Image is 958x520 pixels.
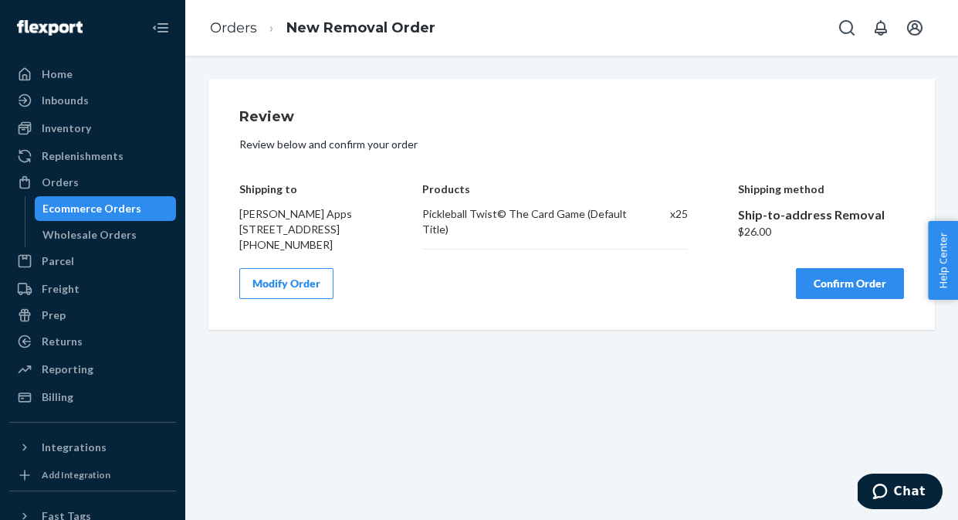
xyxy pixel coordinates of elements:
div: Parcel [42,253,74,269]
a: Orders [210,19,257,36]
a: Reporting [9,357,176,382]
button: Close Navigation [145,12,176,43]
div: Orders [42,175,79,190]
a: Returns [9,329,176,354]
a: Ecommerce Orders [35,196,177,221]
span: [PERSON_NAME] Apps [STREET_ADDRESS] [239,207,352,236]
div: Billing [42,389,73,405]
button: Integrations [9,435,176,460]
div: Wholesale Orders [42,227,137,243]
div: Inventory [42,121,91,136]
ol: breadcrumbs [198,5,448,51]
p: Review below and confirm your order [239,137,904,152]
button: Open notifications [865,12,896,43]
a: Orders [9,170,176,195]
div: $26.00 [738,224,904,240]
img: Flexport logo [17,20,83,36]
a: New Removal Order [286,19,435,36]
button: Open Search Box [831,12,862,43]
a: Replenishments [9,144,176,168]
button: Confirm Order [796,268,904,299]
h4: Shipping to [239,183,372,195]
a: Parcel [9,249,176,274]
a: Home [9,62,176,87]
a: Add Integration [9,466,176,484]
div: Pickleball Twist© The Card Game (Default Title) [422,206,631,237]
button: Modify Order [239,268,333,299]
h1: Review [239,110,904,125]
h4: Products [422,183,688,195]
div: Replenishments [42,148,124,164]
a: Freight [9,277,176,301]
button: Help Center [928,221,958,300]
a: Inbounds [9,88,176,113]
h4: Shipping method [738,183,904,195]
a: Prep [9,303,176,328]
div: [PHONE_NUMBER] [239,237,372,253]
div: Ecommerce Orders [42,201,141,216]
a: Billing [9,385,176,410]
div: Add Integration [42,468,110,481]
div: Reporting [42,362,93,377]
div: x 25 [646,206,688,237]
div: Home [42,66,73,82]
div: Integrations [42,440,107,455]
div: Freight [42,281,80,297]
div: Prep [42,308,66,323]
iframe: Opens a widget where you can chat to one of our agents [858,474,943,512]
button: Open account menu [899,12,930,43]
a: Wholesale Orders [35,223,177,247]
div: Inbounds [42,93,89,108]
div: Returns [42,334,83,349]
div: Ship-to-address Removal [738,206,904,224]
a: Inventory [9,116,176,141]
